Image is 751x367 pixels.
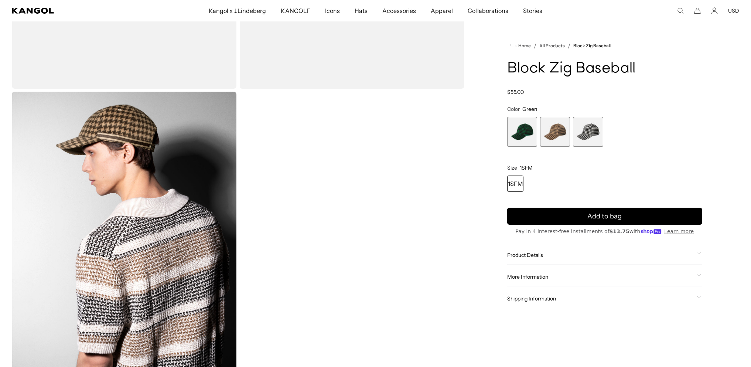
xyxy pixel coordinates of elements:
label: Green [507,117,537,147]
div: 1SFM [507,176,523,192]
li: / [565,41,570,50]
h1: Block Zig Baseball [507,61,702,77]
a: Kangol [12,8,138,14]
span: Home [517,43,531,48]
span: Size [507,164,517,171]
div: 1 of 3 [507,117,537,147]
li: / [531,41,536,50]
span: More Information [507,273,693,280]
span: Product Details [507,252,693,258]
summary: Search here [677,7,684,14]
nav: breadcrumbs [507,41,702,50]
div: 3 of 3 [573,117,603,147]
a: All Products [539,43,565,48]
a: Account [711,7,718,14]
div: 2 of 3 [540,117,570,147]
button: USD [728,7,739,14]
label: White [573,117,603,147]
button: Add to bag [507,208,702,225]
a: Home [510,43,531,49]
button: Cart [694,7,701,14]
span: 1SFM [520,164,533,171]
span: Color [507,106,520,112]
a: Block Zig Baseball [573,43,611,48]
label: Brown [540,117,570,147]
span: Green [522,106,537,112]
span: Shipping Information [507,295,693,302]
span: $55.00 [507,89,524,95]
span: Add to bag [587,211,622,221]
